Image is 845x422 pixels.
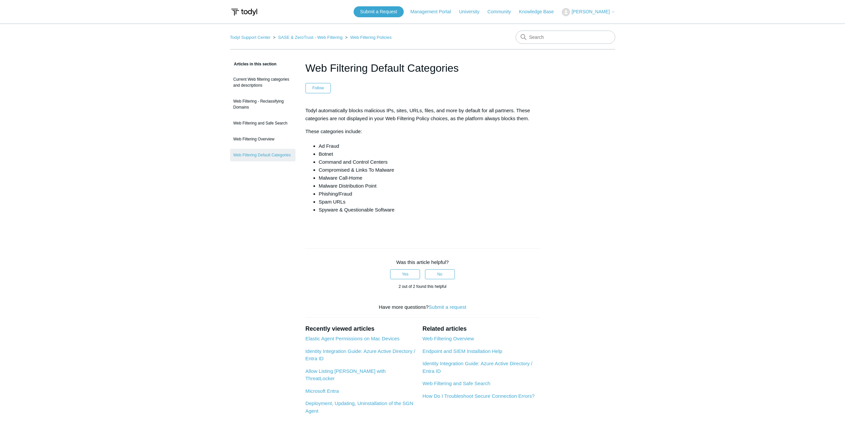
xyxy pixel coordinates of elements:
a: How Do I Troubleshoot Secure Connection Errors? [422,393,535,399]
p: Todyl automatically blocks malicious IPs, sites, URLs, files, and more by default for all partner... [305,107,540,123]
li: Web Filtering Policies [344,35,391,40]
li: Botnet [319,150,540,158]
a: Community [487,8,518,15]
li: Malware Distribution Point [319,182,540,190]
a: Elastic Agent Permissions on Mac Devices [305,336,399,341]
a: Web Filtering Policies [350,35,392,40]
button: [PERSON_NAME] [562,8,615,16]
a: Submit a request [429,304,466,310]
a: Deployment, Updating, Uninstallation of the SGN Agent [305,400,413,414]
a: University [459,8,486,15]
li: Ad Fraud [319,142,540,150]
a: Web Filtering and Safe Search [230,117,296,129]
a: Web Filtering Default Categories [230,149,296,161]
a: Knowledge Base [519,8,560,15]
li: Command and Control Centers [319,158,540,166]
p: These categories include: [305,127,540,135]
li: SASE & ZeroTrust - Web Filtering [272,35,344,40]
span: 2 out of 2 found this helpful [398,284,446,289]
a: Web Filtering - Reclassifying Domains [230,95,296,114]
h2: Recently viewed articles [305,324,416,333]
li: Spam URLs [319,198,540,206]
button: This article was not helpful [425,269,455,279]
button: Follow Article [305,83,331,93]
h1: Web Filtering Default Categories [305,60,540,76]
a: Web Filtering and Safe Search [422,380,490,386]
span: [PERSON_NAME] [571,9,610,14]
li: Todyl Support Center [230,35,272,40]
a: Allow Listing [PERSON_NAME] with ThreatLocker [305,368,386,381]
div: Have more questions? [305,303,540,311]
li: Compromised & Links To Malware [319,166,540,174]
span: Articles in this section [230,62,277,66]
input: Search [516,31,615,44]
a: Todyl Support Center [230,35,271,40]
li: Phishing/Fraud [319,190,540,198]
img: Todyl Support Center Help Center home page [230,6,258,18]
a: Identity Integration Guide: Azure Active Directory / Entra ID [305,348,415,362]
a: Endpoint and SIEM Installation Help [422,348,502,354]
a: SASE & ZeroTrust - Web Filtering [278,35,342,40]
a: Submit a Request [354,6,404,17]
a: Identity Integration Guide: Azure Active Directory / Entra ID [422,361,532,374]
a: Web Filtering Overview [422,336,474,341]
a: Microsoft Entra [305,388,339,394]
a: Management Portal [410,8,458,15]
li: Spyware & Questionable Software [319,206,540,214]
li: Malware Call-Home [319,174,540,182]
button: This article was helpful [390,269,420,279]
span: Was this article helpful? [396,259,449,265]
a: Current Web filtering categories and descriptions [230,73,296,92]
h2: Related articles [422,324,540,333]
a: Web Filtering Overview [230,133,296,145]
